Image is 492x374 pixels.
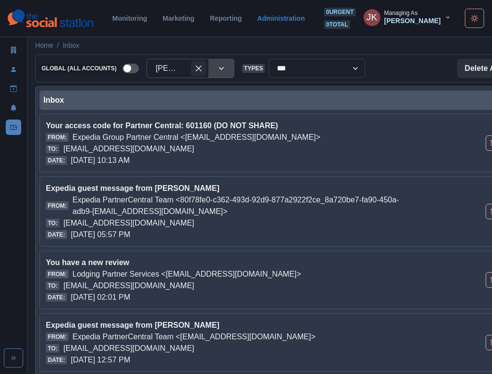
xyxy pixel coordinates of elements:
[57,40,59,51] span: /
[46,133,68,142] span: From:
[63,40,79,51] a: Inbox
[46,120,410,132] p: Your access code for Partner Central: 601160 (DO NOT SHARE)
[210,14,242,22] a: Reporting
[46,145,59,153] span: To:
[324,20,350,29] span: 0 total
[63,217,194,229] p: [EMAIL_ADDRESS][DOMAIN_NAME]
[46,257,410,268] p: You have a new review
[4,348,23,368] button: Expand
[72,132,320,143] p: Expedia Group Partner Central <[EMAIL_ADDRESS][DOMAIN_NAME]>
[71,292,130,303] p: [DATE] 02:01 PM
[356,8,459,27] button: Managing As[PERSON_NAME]
[71,354,130,366] p: [DATE] 12:57 PM
[46,356,67,364] span: Date:
[71,229,130,240] p: [DATE] 05:57 PM
[46,333,68,341] span: From:
[46,183,410,194] p: Expedia guest message from [PERSON_NAME]
[40,64,119,73] span: Global (All Accounts)
[242,64,265,73] span: Types
[324,8,355,16] span: 0 urgent
[46,156,67,165] span: Date:
[384,17,441,25] div: [PERSON_NAME]
[35,40,53,51] a: Home
[8,9,93,28] img: logoTextSVG.62801f218bc96a9b266caa72a09eb111.svg
[46,201,68,210] span: From:
[112,14,147,22] a: Monitoring
[6,100,21,116] a: Notifications
[72,194,410,217] p: Expedia PartnerCentral Team <80f78fe0-c362-493d-92d9-877a2922f2ce_8a720be7-fa90-450a-adb9-[EMAIL_...
[163,14,194,22] a: Marketing
[46,293,67,302] span: Date:
[191,61,206,76] div: Clear selected options
[46,230,67,239] span: Date:
[46,281,59,290] span: To:
[6,42,21,58] a: Clients
[63,343,194,354] p: [EMAIL_ADDRESS][DOMAIN_NAME]
[46,320,410,331] p: Expedia guest message from [PERSON_NAME]
[71,155,130,166] p: [DATE] 10:13 AM
[63,143,194,155] p: [EMAIL_ADDRESS][DOMAIN_NAME]
[46,219,59,227] span: To:
[6,120,21,135] a: Inbox
[257,14,305,22] a: Administration
[384,10,418,16] div: Managing As
[35,40,80,51] nav: breadcrumb
[6,62,21,77] a: Users
[72,268,301,280] p: Lodging Partner Services <[EMAIL_ADDRESS][DOMAIN_NAME]>
[63,280,194,292] p: [EMAIL_ADDRESS][DOMAIN_NAME]
[465,9,484,28] button: Toggle Mode
[72,331,315,343] p: Expedia PartnerCentral Team <[EMAIL_ADDRESS][DOMAIN_NAME]>
[46,270,68,279] span: From:
[367,6,377,29] div: Jon Kratz
[6,81,21,96] a: Draft Posts
[46,344,59,353] span: To:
